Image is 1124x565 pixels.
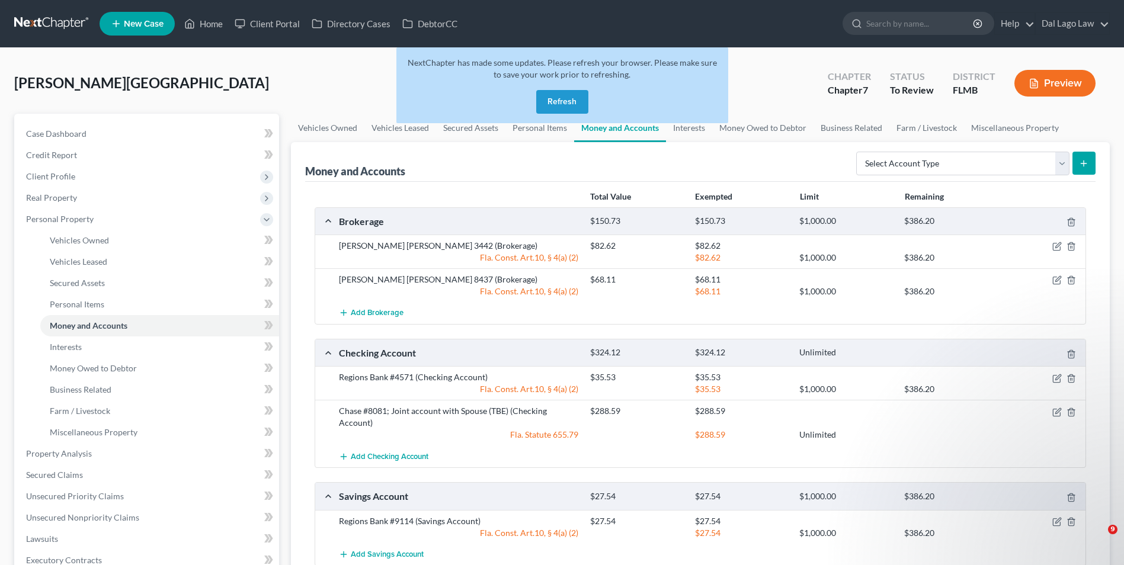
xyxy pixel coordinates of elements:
div: $35.53 [689,371,794,383]
a: Vehicles Owned [291,114,364,142]
div: $1,000.00 [793,383,898,395]
div: $82.62 [584,240,689,252]
button: Add Checking Account [339,445,428,467]
a: Miscellaneous Property [40,422,279,443]
a: DebtorCC [396,13,463,34]
a: Property Analysis [17,443,279,464]
a: Vehicles Leased [40,251,279,272]
div: Unlimited [793,347,898,358]
span: Real Property [26,192,77,203]
a: Secured Assets [40,272,279,294]
span: Personal Items [50,299,104,309]
a: Money and Accounts [40,315,279,336]
div: $35.53 [689,383,794,395]
div: $27.54 [689,527,794,539]
div: $1,000.00 [793,527,898,539]
div: $288.59 [689,429,794,441]
span: 9 [1108,525,1117,534]
div: $150.73 [584,216,689,227]
a: Dal Lago Law [1036,13,1109,34]
div: Money and Accounts [305,164,405,178]
span: [PERSON_NAME][GEOGRAPHIC_DATA] [14,74,269,91]
a: Money Owed to Debtor [40,358,279,379]
span: Case Dashboard [26,129,87,139]
div: [PERSON_NAME] [PERSON_NAME] 8437 (Brokerage) [333,274,584,285]
button: Refresh [536,90,588,114]
div: Fla. Const. Art.10, § 4(a) (2) [333,383,584,395]
div: $27.54 [689,491,794,502]
a: Secured Claims [17,464,279,486]
span: Personal Property [26,214,94,224]
div: $288.59 [689,405,794,417]
a: Farm / Livestock [40,400,279,422]
div: To Review [890,84,934,97]
div: $68.11 [689,274,794,285]
a: Help [995,13,1035,34]
div: $82.62 [689,252,794,264]
a: Farm / Livestock [889,114,964,142]
span: Secured Claims [26,470,83,480]
span: 7 [863,84,868,95]
div: $386.20 [898,252,1003,264]
span: Add Checking Account [351,452,428,461]
a: Client Portal [229,13,306,34]
div: Fla. Const. Art.10, § 4(a) (2) [333,285,584,297]
div: Chapter [828,84,871,97]
div: $68.11 [584,274,689,285]
span: Unsecured Nonpriority Claims [26,512,139,522]
div: $386.20 [898,383,1003,395]
span: Unsecured Priority Claims [26,491,124,501]
span: Lawsuits [26,534,58,544]
span: Property Analysis [26,448,92,458]
a: Lawsuits [17,528,279,550]
a: Miscellaneous Property [964,114,1066,142]
div: Fla. Const. Art.10, § 4(a) (2) [333,252,584,264]
div: Savings Account [333,490,584,502]
a: Unsecured Priority Claims [17,486,279,507]
span: New Case [124,20,164,28]
div: $27.54 [584,491,689,502]
div: Unlimited [793,429,898,441]
strong: Remaining [905,191,944,201]
a: Vehicles Owned [40,230,279,251]
div: Chapter [828,70,871,84]
div: Fla. Statute 655.79 [333,429,584,441]
div: Regions Bank #9114 (Savings Account) [333,515,584,527]
div: Fla. Const. Art.10, § 4(a) (2) [333,527,584,539]
span: Business Related [50,384,111,394]
a: Business Related [40,379,279,400]
strong: Exempted [695,191,732,201]
div: $150.73 [689,216,794,227]
input: Search by name... [866,12,975,34]
a: Home [178,13,229,34]
div: Regions Bank #4571 (Checking Account) [333,371,584,383]
div: District [953,70,995,84]
div: Checking Account [333,346,584,359]
div: $35.53 [584,371,689,383]
div: $324.12 [689,347,794,358]
div: [PERSON_NAME] [PERSON_NAME] 3442 (Brokerage) [333,240,584,252]
a: Case Dashboard [17,123,279,145]
a: Credit Report [17,145,279,166]
a: Interests [40,336,279,358]
span: Credit Report [26,150,77,160]
button: Add Brokerage [339,302,404,324]
div: Brokerage [333,215,584,227]
div: $386.20 [898,285,1003,297]
div: Status [890,70,934,84]
span: Executory Contracts [26,555,102,565]
span: Vehicles Owned [50,235,109,245]
strong: Total Value [590,191,631,201]
a: Business Related [814,114,889,142]
iframe: Intercom live chat [1084,525,1112,553]
div: $288.59 [584,405,689,417]
span: Farm / Livestock [50,406,110,416]
span: Money and Accounts [50,320,127,330]
div: $1,000.00 [793,491,898,502]
div: $68.11 [689,285,794,297]
span: Client Profile [26,171,75,181]
div: FLMB [953,84,995,97]
div: $82.62 [689,240,794,252]
span: Secured Assets [50,278,105,288]
div: $27.54 [584,515,689,527]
